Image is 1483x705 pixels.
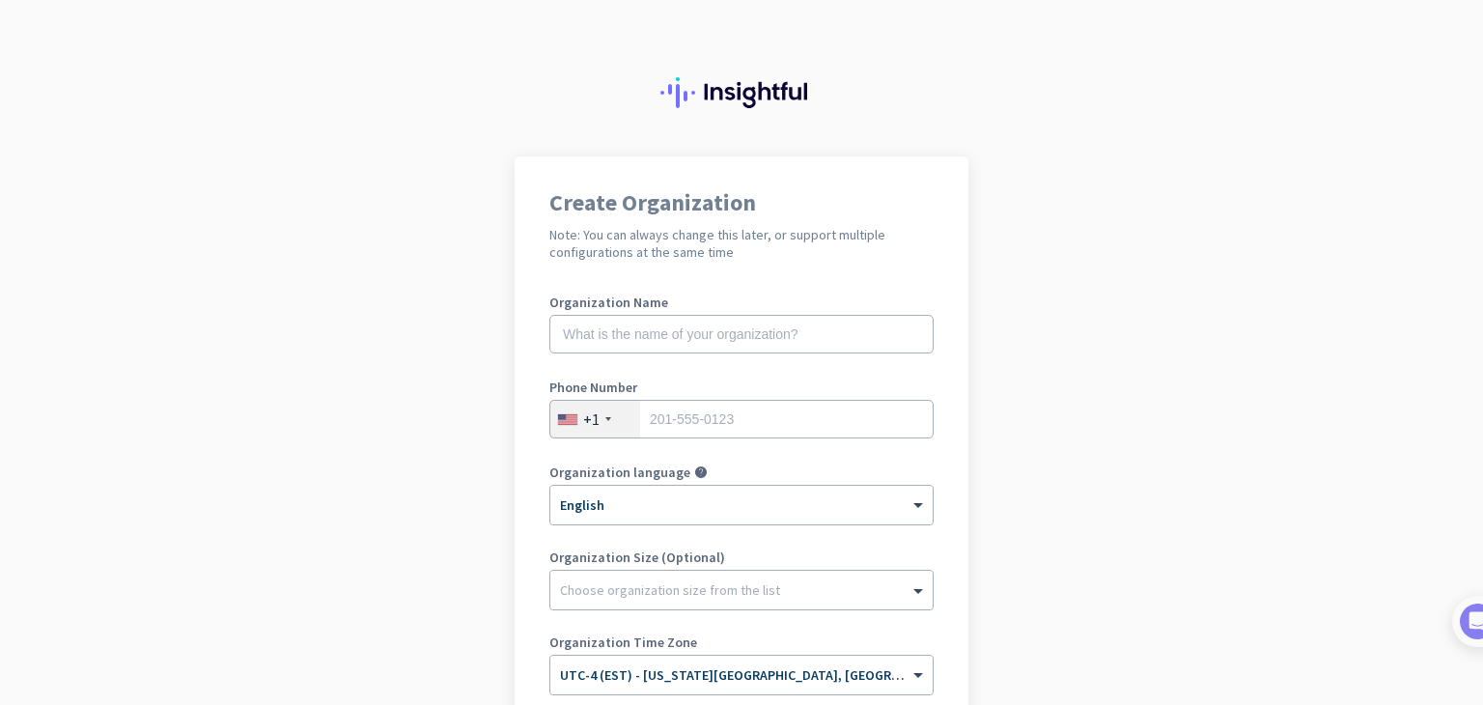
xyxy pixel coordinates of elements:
h2: Note: You can always change this later, or support multiple configurations at the same time [549,226,934,261]
input: What is the name of your organization? [549,315,934,353]
i: help [694,465,708,479]
img: Insightful [660,77,823,108]
div: +1 [583,409,600,429]
label: Organization Time Zone [549,635,934,649]
label: Organization Size (Optional) [549,550,934,564]
h1: Create Organization [549,191,934,214]
label: Phone Number [549,381,934,394]
input: 201-555-0123 [549,400,934,438]
label: Organization language [549,465,690,479]
label: Organization Name [549,296,934,309]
